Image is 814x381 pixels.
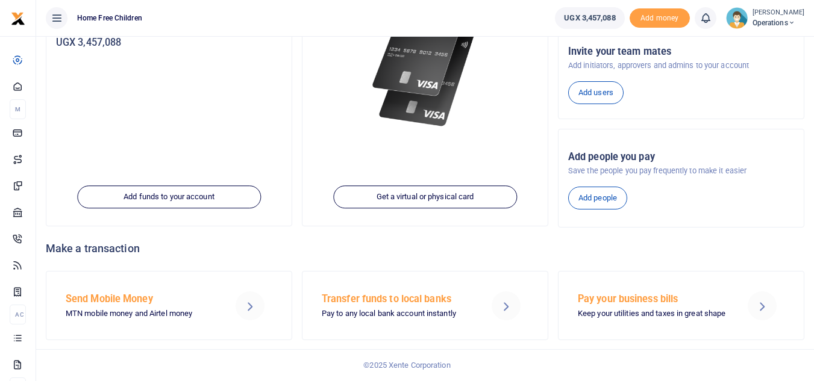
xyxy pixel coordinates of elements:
[578,293,730,305] h5: Pay your business bills
[10,305,26,324] li: Ac
[568,165,794,177] p: Save the people you pay frequently to make it easier
[11,13,25,22] a: logo-small logo-large logo-large
[564,12,615,24] span: UGX 3,457,088
[46,242,804,255] h4: Make a transaction
[66,308,218,320] p: MTN mobile money and Airtel money
[568,81,624,104] a: Add users
[568,151,794,163] h5: Add people you pay
[77,186,261,209] a: Add funds to your account
[630,8,690,28] span: Add money
[555,7,624,29] a: UGX 3,457,088
[568,187,627,209] a: Add people
[333,186,517,209] a: Get a virtual or physical card
[322,293,474,305] h5: Transfer funds to local banks
[726,7,804,29] a: profile-user [PERSON_NAME] Operations
[10,99,26,119] li: M
[726,7,748,29] img: profile-user
[46,271,292,339] a: Send Mobile Money MTN mobile money and Airtel money
[302,271,548,339] a: Transfer funds to local banks Pay to any local bank account instantly
[11,11,25,26] img: logo-small
[753,17,804,28] span: Operations
[630,13,690,22] a: Add money
[72,13,147,23] span: Home Free Children
[753,8,804,18] small: [PERSON_NAME]
[578,308,730,320] p: Keep your utilities and taxes in great shape
[568,60,794,72] p: Add initiators, approvers and admins to your account
[568,46,794,58] h5: Invite your team mates
[630,8,690,28] li: Toup your wallet
[550,7,629,29] li: Wallet ballance
[66,293,218,305] h5: Send Mobile Money
[56,37,282,49] h5: UGX 3,457,088
[558,271,804,339] a: Pay your business bills Keep your utilities and taxes in great shape
[322,308,474,320] p: Pay to any local bank account instantly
